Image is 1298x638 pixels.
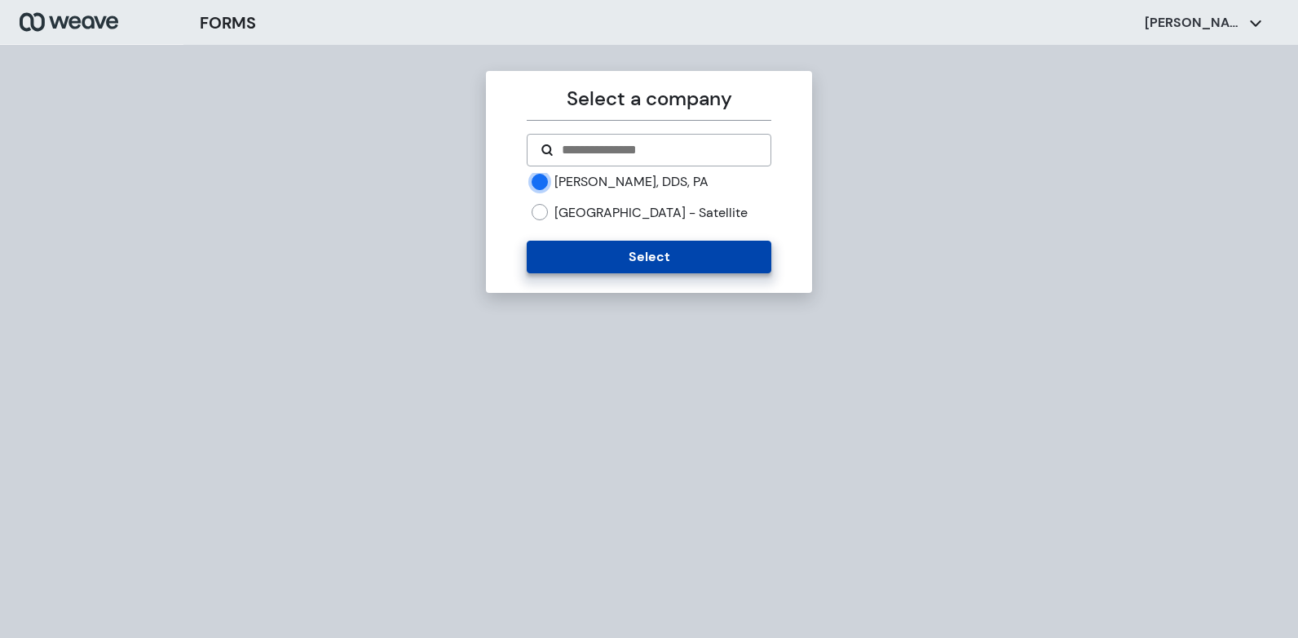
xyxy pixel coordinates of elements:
[527,84,770,113] p: Select a company
[560,140,757,160] input: Search
[527,241,770,273] button: Select
[1145,14,1243,32] p: [PERSON_NAME]
[554,204,748,222] label: [GEOGRAPHIC_DATA] - Satellite
[554,173,709,191] label: [PERSON_NAME], DDS, PA
[200,11,256,35] h3: FORMS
